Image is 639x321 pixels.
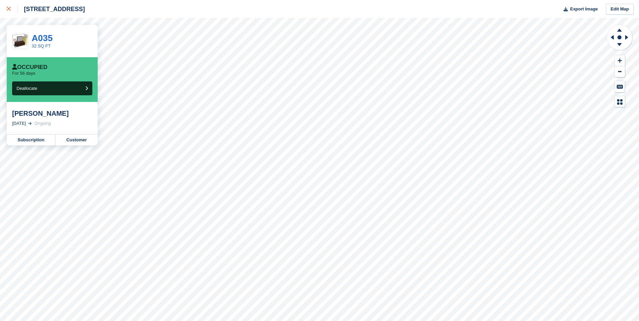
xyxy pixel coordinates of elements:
[32,33,53,43] a: A035
[615,96,625,107] button: Map Legend
[28,122,32,125] img: arrow-right-light-icn-cde0832a797a2874e46488d9cf13f60e5c3a73dbe684e267c42b8395dfbc2abf.svg
[56,135,98,145] a: Customer
[570,6,598,12] span: Export Image
[32,43,51,48] a: 32 SQ FT
[12,120,26,127] div: [DATE]
[12,81,92,95] button: Deallocate
[615,81,625,92] button: Keyboard Shortcuts
[12,34,28,48] img: 5x10x8%20(1).png
[560,4,598,15] button: Export Image
[12,71,35,76] p: For 56 days
[7,135,56,145] a: Subscription
[17,86,37,91] span: Deallocate
[615,66,625,77] button: Zoom Out
[12,64,47,71] div: Occupied
[18,5,85,13] div: [STREET_ADDRESS]
[34,120,51,127] div: Ongoing
[615,55,625,66] button: Zoom In
[606,4,634,15] a: Edit Map
[12,109,92,117] div: [PERSON_NAME]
